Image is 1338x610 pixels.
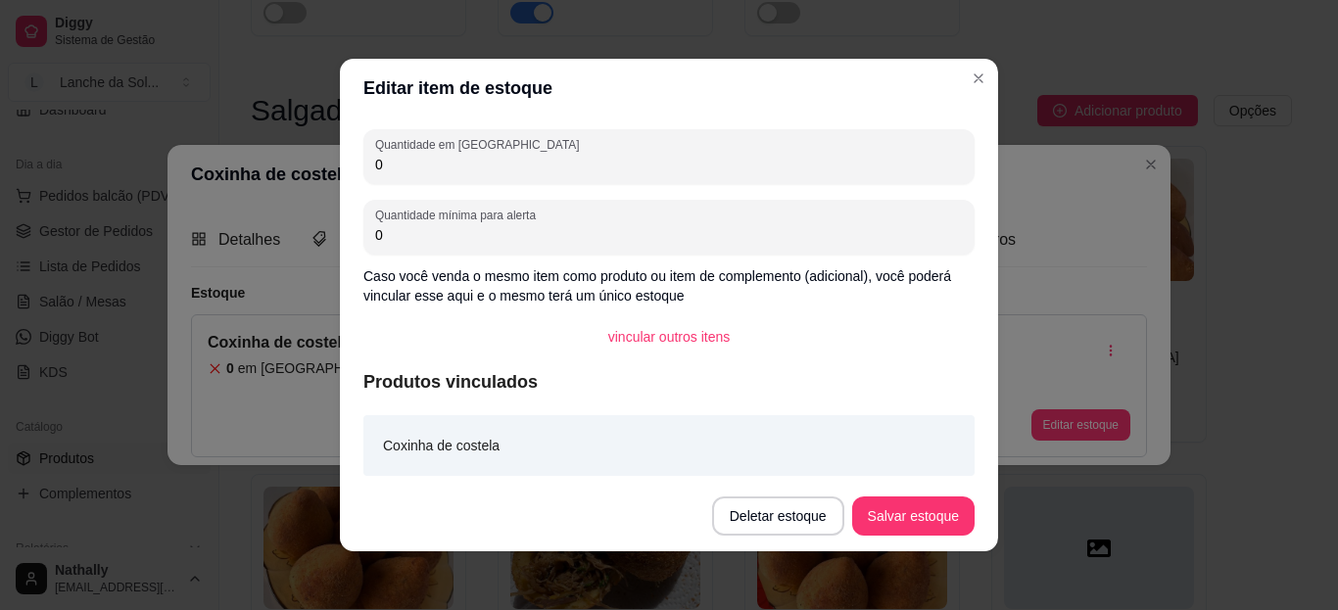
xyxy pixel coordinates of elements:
label: Quantidade em [GEOGRAPHIC_DATA] [375,136,586,153]
button: Deletar estoque [712,496,844,536]
button: vincular outros itens [593,317,746,356]
button: Salvar estoque [852,496,975,536]
header: Editar item de estoque [340,59,998,117]
input: Quantidade em estoque [375,155,963,174]
input: Quantidade mínima para alerta [375,225,963,245]
button: Close [963,63,994,94]
article: Coxinha de costela [383,435,500,456]
p: Caso você venda o mesmo item como produto ou item de complemento (adicional), você poderá vincula... [363,266,975,305]
label: Quantidade mínima para alerta [375,207,543,223]
article: Produtos vinculados [363,368,975,396]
